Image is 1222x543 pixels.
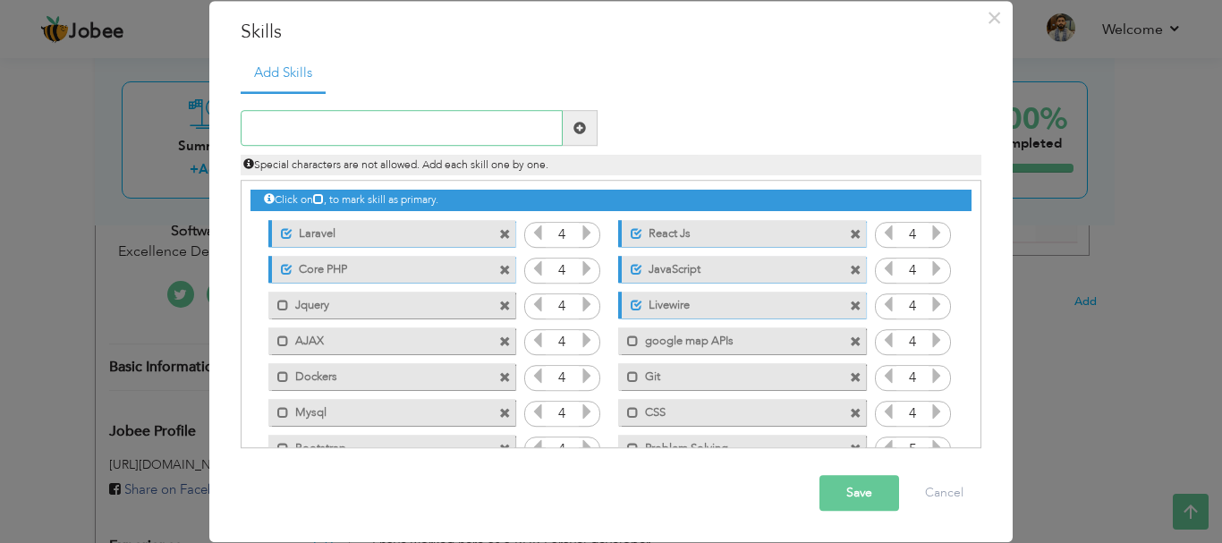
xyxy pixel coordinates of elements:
[987,2,1002,34] span: ×
[289,399,470,421] label: Mysql
[639,363,819,386] label: Git
[907,476,981,512] button: Cancel
[250,191,972,211] div: Click on , to mark skill as primary.
[289,327,470,350] label: AJAX
[642,220,820,242] label: React Js
[293,220,471,242] label: Laravel
[289,292,470,314] label: Jquery
[293,256,471,278] label: Core PHP
[243,158,548,173] span: Special characters are not allowed. Add each skill one by one.
[980,4,1008,32] button: Close
[289,363,470,386] label: Dockers
[639,435,819,457] label: Problem Solving
[819,476,899,512] button: Save
[289,435,470,457] label: Bootstrap
[639,327,819,350] label: google map APIs
[639,399,819,421] label: CSS
[642,256,820,278] label: JavaScript
[642,292,820,314] label: Livewire
[241,55,326,94] a: Add Skills
[241,19,981,46] h3: Skills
